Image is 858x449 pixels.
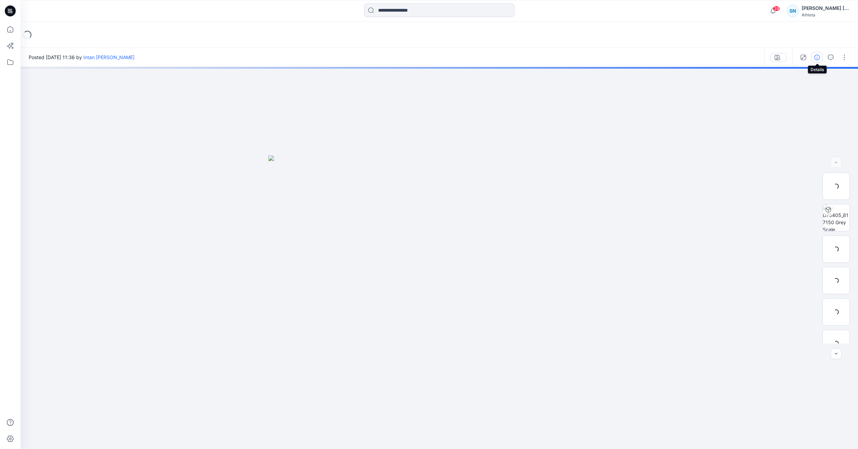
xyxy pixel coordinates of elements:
div: SN [787,5,799,17]
button: Details [812,52,822,63]
div: [PERSON_NAME] [PERSON_NAME] [802,4,849,12]
div: Athleta [802,12,849,17]
a: Intan [PERSON_NAME] [83,54,135,60]
img: eyJhbGciOiJIUzI1NiIsImtpZCI6IjAiLCJzbHQiOiJzZXMiLCJ0eXAiOiJKV1QifQ.eyJkYXRhIjp7InR5cGUiOiJzdG9yYW... [268,155,610,449]
img: A-D75405_817150 Grey Scale [823,204,849,231]
span: 39 [773,6,780,11]
span: Posted [DATE] 11:36 by [29,54,135,61]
